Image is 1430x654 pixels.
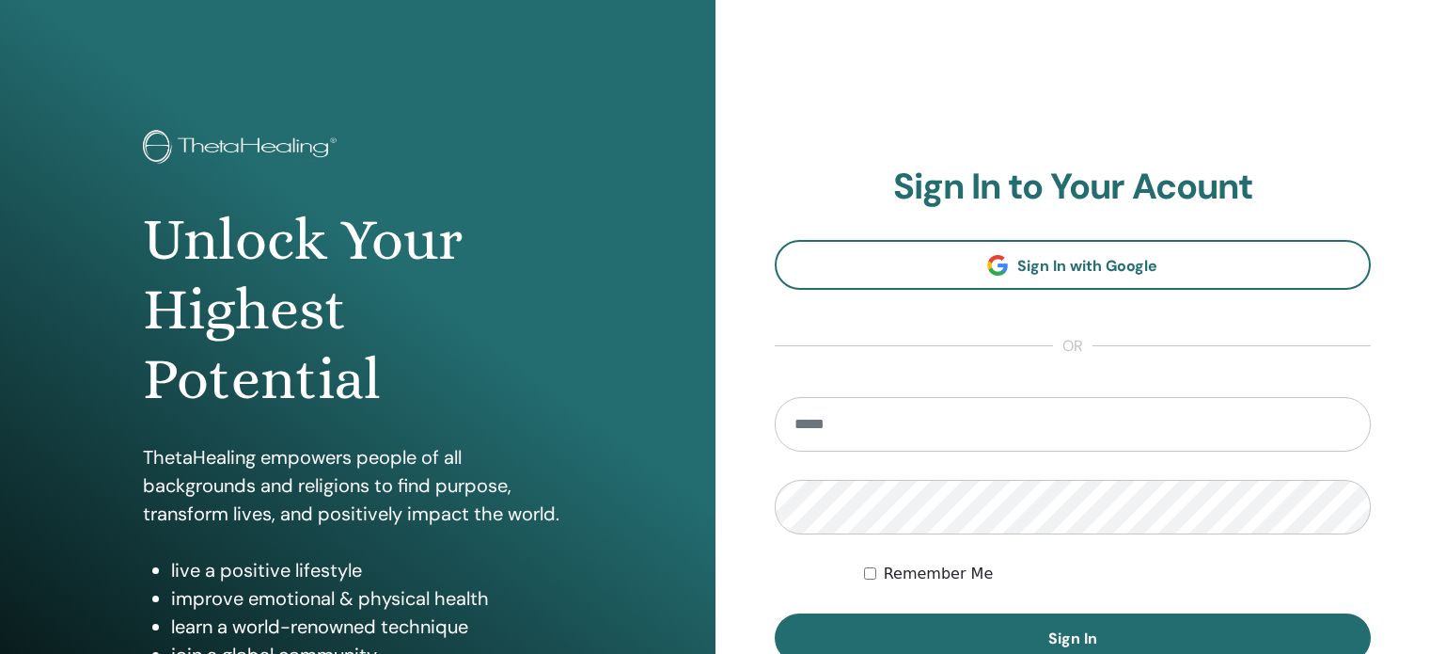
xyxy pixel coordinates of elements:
[884,563,994,585] label: Remember Me
[171,613,573,641] li: learn a world-renowned technique
[775,240,1372,290] a: Sign In with Google
[864,563,1371,585] div: Keep me authenticated indefinitely or until I manually logout
[1017,256,1157,276] span: Sign In with Google
[143,443,573,528] p: ThetaHealing empowers people of all backgrounds and religions to find purpose, transform lives, a...
[1053,335,1092,358] span: or
[171,584,573,613] li: improve emotional & physical health
[775,166,1372,209] h2: Sign In to Your Acount
[1048,629,1097,648] span: Sign In
[143,205,573,415] h1: Unlock Your Highest Potential
[171,556,573,584] li: live a positive lifestyle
